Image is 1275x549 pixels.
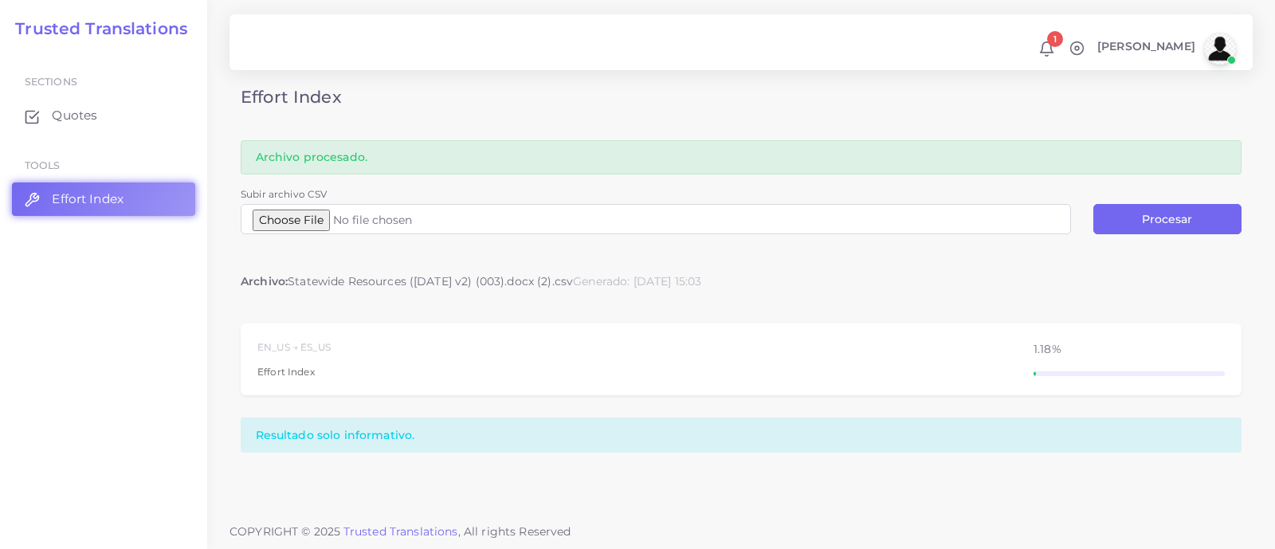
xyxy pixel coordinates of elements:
[12,99,195,132] a: Quotes
[25,159,61,171] span: Tools
[25,76,77,88] span: Sections
[1033,40,1061,57] a: 1
[52,107,97,124] span: Quotes
[1047,31,1063,47] span: 1
[257,340,331,354] div: EN_US → ES_US
[241,418,1242,452] div: Resultado solo informativo.
[241,140,1242,175] div: Archivo procesado.
[241,274,288,288] strong: Archivo:
[229,524,571,540] span: COPYRIGHT © 2025
[52,190,124,208] span: Effort Index
[241,87,1242,107] h3: Effort Index
[1089,33,1242,65] a: [PERSON_NAME]avatar
[573,273,701,289] div: Generado: [DATE] 15:03
[1093,204,1242,234] button: Procesar
[241,273,573,289] div: Statewide Resources ([DATE] v2) (003).docx (2).csv
[257,365,331,378] div: Effort Index
[1097,41,1195,52] span: [PERSON_NAME]
[1204,33,1236,65] img: avatar
[458,524,571,540] span: , All rights Reserved
[1034,343,1225,355] div: 1.18%
[12,182,195,216] a: Effort Index
[4,19,187,38] a: Trusted Translations
[343,524,458,539] a: Trusted Translations
[241,187,327,201] label: Subir archivo CSV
